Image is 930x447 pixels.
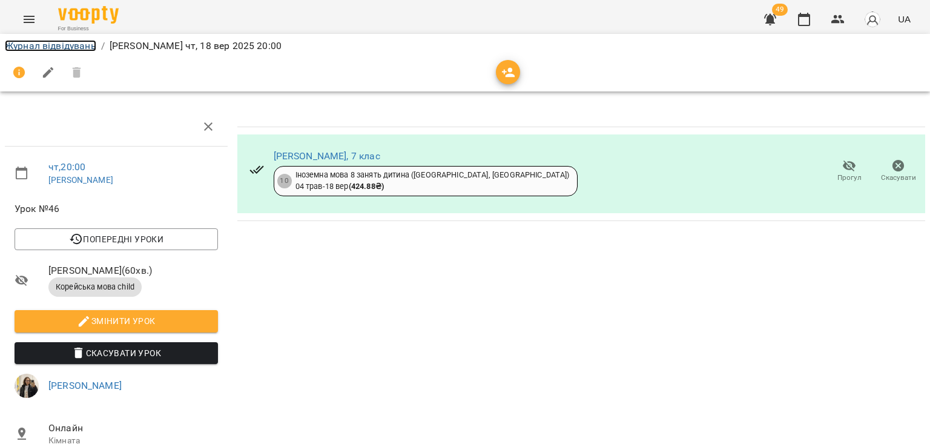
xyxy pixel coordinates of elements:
[277,174,292,188] div: 10
[274,150,380,162] a: [PERSON_NAME], 7 клас
[893,8,915,30] button: UA
[837,173,862,183] span: Прогул
[101,39,105,53] li: /
[881,173,916,183] span: Скасувати
[15,374,39,398] img: 8f1702fbbb32cb92cc17c5517225d4d4.png
[58,25,119,33] span: For Business
[48,380,122,391] a: [PERSON_NAME]
[898,13,911,25] span: UA
[864,11,881,28] img: avatar_s.png
[110,39,282,53] p: [PERSON_NAME] чт, 18 вер 2025 20:00
[15,310,218,332] button: Змінити урок
[58,6,119,24] img: Voopty Logo
[772,4,788,16] span: 49
[349,182,384,191] b: ( 424.88 ₴ )
[48,161,85,173] a: чт , 20:00
[24,232,208,247] span: Попередні уроки
[295,170,570,192] div: Іноземна мова 8 занять дитина ([GEOGRAPHIC_DATA], [GEOGRAPHIC_DATA]) 04 трав - 18 вер
[825,154,874,188] button: Прогул
[5,40,96,51] a: Журнал відвідувань
[5,39,925,53] nav: breadcrumb
[48,282,142,293] span: Корейська мова child
[48,263,218,278] span: [PERSON_NAME] ( 60 хв. )
[24,314,208,328] span: Змінити урок
[48,435,218,447] p: Кімната
[24,346,208,360] span: Скасувати Урок
[48,421,218,435] span: Онлайн
[15,228,218,250] button: Попередні уроки
[15,202,218,216] span: Урок №46
[874,154,923,188] button: Скасувати
[48,175,113,185] a: [PERSON_NAME]
[15,342,218,364] button: Скасувати Урок
[15,5,44,34] button: Menu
